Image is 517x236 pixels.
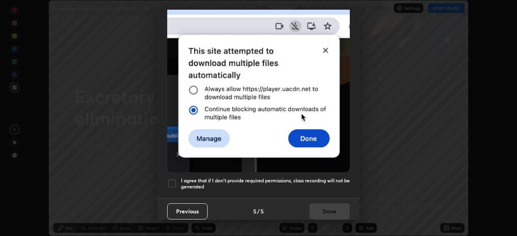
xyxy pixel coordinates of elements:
[167,203,208,219] button: Previous
[257,207,260,215] h4: /
[261,207,264,215] h4: 5
[181,178,350,190] h5: I agree that if I don't provide required permissions, class recording will not be generated
[253,207,256,215] h4: 5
